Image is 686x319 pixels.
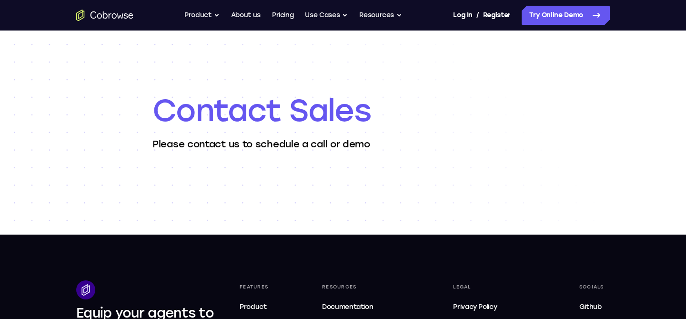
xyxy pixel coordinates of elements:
[152,92,534,130] h1: Contact Sales
[184,6,220,25] button: Product
[231,6,261,25] a: About us
[240,303,267,311] span: Product
[575,280,610,294] div: Socials
[575,298,610,317] a: Github
[453,303,497,311] span: Privacy Policy
[579,303,602,311] span: Github
[236,298,281,317] a: Product
[449,298,538,317] a: Privacy Policy
[322,303,373,311] span: Documentation
[152,137,534,151] p: Please contact us to schedule a call or demo
[449,280,538,294] div: Legal
[236,280,281,294] div: Features
[272,6,294,25] a: Pricing
[522,6,610,25] a: Try Online Demo
[476,10,479,21] span: /
[453,6,472,25] a: Log In
[483,6,511,25] a: Register
[76,10,133,21] a: Go to the home page
[359,6,402,25] button: Resources
[305,6,348,25] button: Use Cases
[318,298,412,317] a: Documentation
[318,280,412,294] div: Resources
